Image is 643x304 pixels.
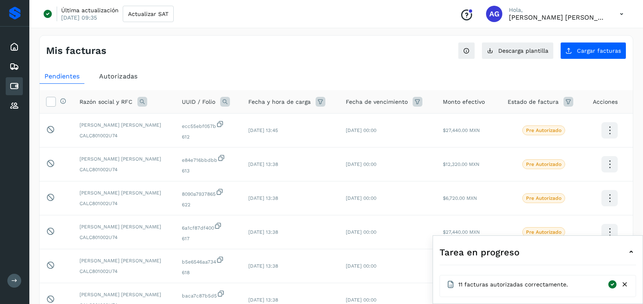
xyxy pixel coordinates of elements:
[443,98,485,106] span: Monto efectivo
[509,13,607,21] p: Abigail Gonzalez Leon
[526,229,561,235] p: Pre Autorizado
[248,229,278,235] span: [DATE] 13:38
[99,72,137,80] span: Autorizadas
[182,167,235,174] span: 613
[80,189,169,197] span: [PERSON_NAME] [PERSON_NAME]
[443,229,480,235] span: $27,440.00 MXN
[182,235,235,242] span: 617
[182,154,235,164] span: e84e716bbdbb
[182,269,235,276] span: 618
[46,45,106,57] h4: Mis facturas
[526,161,561,167] p: Pre Autorizado
[508,98,559,106] span: Estado de factura
[248,195,278,201] span: [DATE] 13:38
[80,132,169,139] span: CALC801002U74
[443,127,480,133] span: $27,440.00 MXN
[526,195,561,201] p: Pre Autorizado
[346,161,376,167] span: [DATE] 00:00
[80,200,169,207] span: CALC801002U74
[482,42,554,59] button: Descarga plantilla
[458,280,568,289] span: 11 facturas autorizadas correctamente.
[443,161,479,167] span: $12,320.00 MXN
[182,290,235,300] span: baca7c87b5d5
[182,188,235,198] span: 8090a7937865
[593,98,618,106] span: Acciones
[440,242,636,262] div: Tarea en progreso
[346,98,408,106] span: Fecha de vencimiento
[182,120,235,130] span: ecc55ebf057b
[6,38,23,56] div: Inicio
[248,297,278,303] span: [DATE] 13:38
[248,98,311,106] span: Fecha y hora de carga
[182,98,215,106] span: UUID / Folio
[346,229,376,235] span: [DATE] 00:00
[443,195,477,201] span: $6,720.00 MXN
[6,77,23,95] div: Cuentas por pagar
[346,195,376,201] span: [DATE] 00:00
[61,14,97,21] p: [DATE] 09:35
[346,127,376,133] span: [DATE] 00:00
[346,263,376,269] span: [DATE] 00:00
[248,161,278,167] span: [DATE] 13:38
[182,133,235,141] span: 612
[80,166,169,173] span: CALC801002U74
[526,127,561,133] p: Pre Autorizado
[182,256,235,266] span: b5e6546aa734
[44,72,80,80] span: Pendientes
[80,291,169,298] span: [PERSON_NAME] [PERSON_NAME]
[182,222,235,232] span: 6a1cf87df400
[6,58,23,76] div: Embarques
[80,234,169,241] span: CALC801002U74
[61,7,119,14] p: Última actualización
[80,155,169,163] span: [PERSON_NAME] [PERSON_NAME]
[128,11,168,17] span: Actualizar SAT
[80,98,133,106] span: Razón social y RFC
[80,121,169,129] span: [PERSON_NAME] [PERSON_NAME]
[80,268,169,275] span: CALC801002U74
[248,127,278,133] span: [DATE] 13:45
[248,263,278,269] span: [DATE] 13:38
[509,7,607,13] p: Hola,
[80,257,169,264] span: [PERSON_NAME] [PERSON_NAME]
[80,223,169,230] span: [PERSON_NAME] [PERSON_NAME]
[498,48,548,54] span: Descarga plantilla
[346,297,376,303] span: [DATE] 00:00
[182,201,235,208] span: 622
[440,246,519,259] span: Tarea en progreso
[560,42,626,59] button: Cargar facturas
[6,97,23,115] div: Proveedores
[577,48,621,54] span: Cargar facturas
[123,6,174,22] button: Actualizar SAT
